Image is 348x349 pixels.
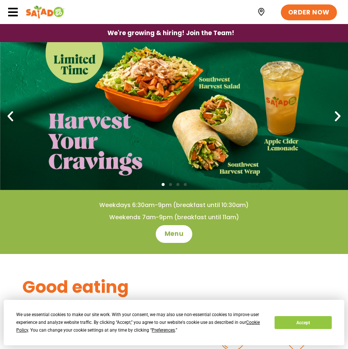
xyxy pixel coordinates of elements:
div: We use essential cookies to make our site work. With your consent, we may also use non-essential ... [16,311,266,334]
div: Previous slide [4,109,17,123]
h3: Good eating shouldn't be complicated. [22,276,174,342]
a: Menu [156,225,192,243]
span: Go to slide 2 [169,183,172,186]
span: Menu [165,230,183,238]
span: ORDER NOW [288,8,330,17]
span: Go to slide 4 [184,183,187,186]
h4: Weekends 7am-9pm (breakfast until 11am) [15,213,333,221]
span: Preferences [152,328,175,333]
img: Header logo [26,5,65,20]
a: ORDER NOW [281,4,337,21]
h4: Weekdays 6:30am-9pm (breakfast until 10:30am) [15,201,333,209]
span: Go to slide 3 [176,183,179,186]
div: Next slide [331,109,344,123]
div: Cookie Consent Prompt [4,300,344,345]
a: We're growing & hiring! Join the Team! [96,24,245,42]
span: Go to slide 1 [162,183,165,186]
button: Accept [275,316,331,329]
span: We're growing & hiring! Join the Team! [107,30,234,36]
